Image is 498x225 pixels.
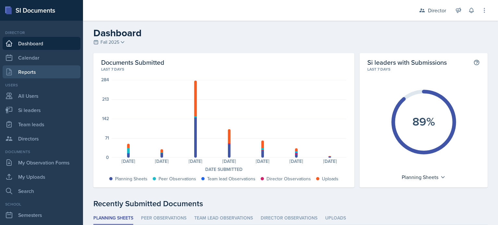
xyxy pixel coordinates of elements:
div: Peer Observations [159,175,196,182]
h2: Si leaders with Submissions [367,58,447,66]
div: 0 [106,155,109,160]
div: Users [3,82,80,88]
a: Search [3,185,80,197]
div: Date Submitted [101,166,347,173]
div: [DATE] [145,159,179,163]
span: Fall 2025 [101,39,119,46]
div: Director Observations [267,175,311,182]
div: [DATE] [112,159,145,163]
div: Documents [3,149,80,155]
li: Team lead Observations [194,212,253,225]
div: [DATE] [212,159,246,163]
div: Planning Sheets [115,175,148,182]
div: Last 7 days [367,66,480,72]
h2: Documents Submitted [101,58,347,66]
div: Director [3,30,80,36]
a: Si leaders [3,104,80,117]
a: Directors [3,132,80,145]
div: 142 [102,116,109,121]
li: Uploads [325,212,346,225]
div: [DATE] [279,159,313,163]
li: Peer Observations [141,212,186,225]
a: Calendar [3,51,80,64]
li: Planning Sheets [93,212,133,225]
text: 89% [412,113,435,130]
a: Semesters [3,208,80,221]
div: 284 [101,77,109,82]
div: Recently Submitted Documents [93,198,488,209]
li: Director Observations [261,212,317,225]
a: My Uploads [3,170,80,183]
div: School [3,201,80,207]
div: 71 [105,136,109,140]
a: Team leads [3,118,80,131]
div: [DATE] [179,159,212,163]
h2: Dashboard [93,27,488,39]
div: Uploads [322,175,338,182]
a: All Users [3,89,80,102]
a: Reports [3,65,80,78]
div: 213 [102,97,109,101]
a: Dashboard [3,37,80,50]
div: [DATE] [313,159,347,163]
div: Planning Sheets [398,172,449,182]
div: [DATE] [246,159,280,163]
a: My Observation Forms [3,156,80,169]
div: Team lead Observations [207,175,255,182]
div: Director [428,6,446,14]
div: Last 7 days [101,66,347,72]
